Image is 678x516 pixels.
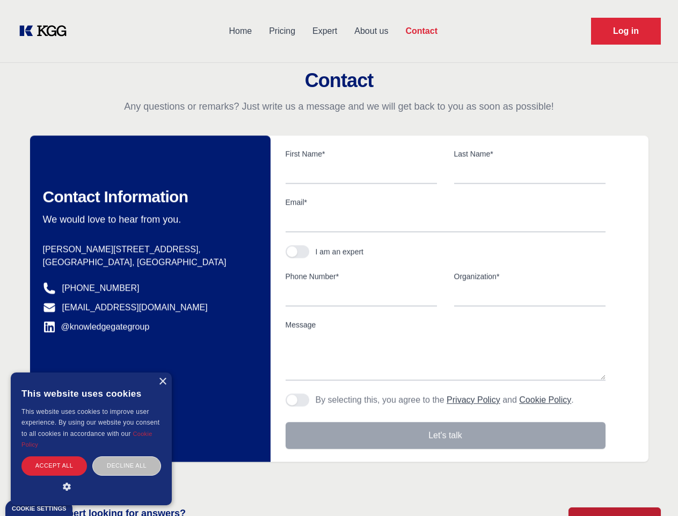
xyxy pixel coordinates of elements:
[21,456,87,475] div: Accept all
[43,213,253,226] p: We would love to hear from you.
[43,256,253,269] p: [GEOGRAPHIC_DATA], [GEOGRAPHIC_DATA]
[286,148,437,159] label: First Name*
[304,17,346,45] a: Expert
[13,70,665,91] h2: Contact
[92,456,161,475] div: Decline all
[316,246,364,257] div: I am an expert
[286,422,606,449] button: Let's talk
[454,148,606,159] label: Last Name*
[286,319,606,330] label: Message
[624,464,678,516] iframe: Chat Widget
[346,17,397,45] a: About us
[12,506,66,512] div: Cookie settings
[62,282,140,295] a: [PHONE_NUMBER]
[316,393,574,406] p: By selecting this, you agree to the and .
[454,271,606,282] label: Organization*
[43,187,253,206] h2: Contact Information
[21,408,159,438] span: This website uses cookies to improve user experience. By using our website you consent to all coo...
[591,18,661,45] a: Request Demo
[43,320,150,333] a: @knowledgegategroup
[62,301,208,314] a: [EMAIL_ADDRESS][DOMAIN_NAME]
[17,23,75,40] a: KOL Knowledge Platform: Talk to Key External Experts (KEE)
[447,395,500,404] a: Privacy Policy
[519,395,571,404] a: Cookie Policy
[286,197,606,207] label: Email*
[260,17,304,45] a: Pricing
[21,431,152,448] a: Cookie Policy
[158,378,166,386] div: Close
[13,100,665,113] p: Any questions or remarks? Just write us a message and we will get back to you as soon as possible!
[286,271,437,282] label: Phone Number*
[21,381,161,406] div: This website uses cookies
[43,243,253,256] p: [PERSON_NAME][STREET_ADDRESS],
[220,17,260,45] a: Home
[397,17,446,45] a: Contact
